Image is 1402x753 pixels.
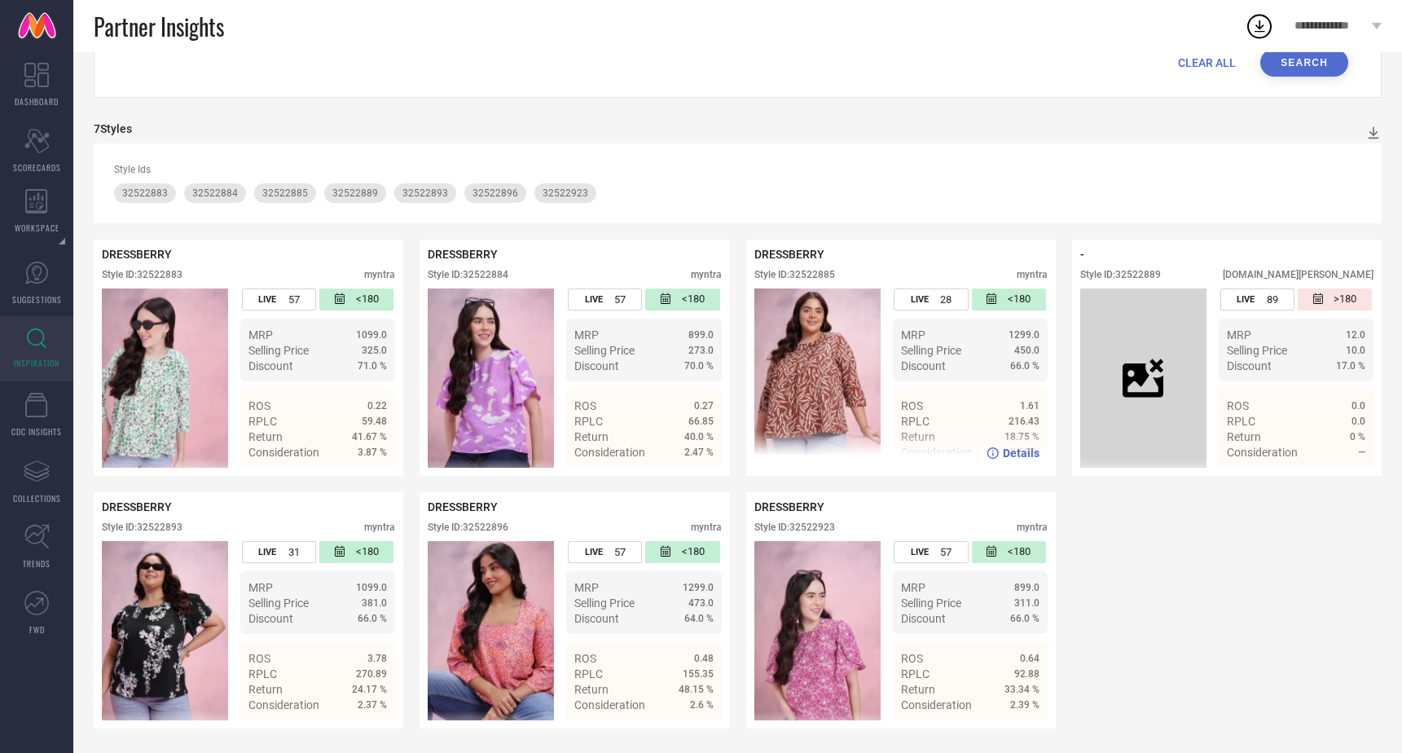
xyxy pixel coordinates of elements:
[1351,400,1365,412] span: 0.0
[248,683,283,696] span: Return
[428,288,554,468] img: Style preview image
[358,447,387,458] span: 3.87 %
[1010,699,1039,711] span: 2.39 %
[248,652,270,665] span: ROS
[574,359,619,372] span: Discount
[350,475,387,488] span: Details
[1014,668,1039,680] span: 92.88
[1020,400,1039,412] span: 1.61
[248,597,309,610] span: Selling Price
[402,187,448,199] span: 32522893
[574,446,645,459] span: Consideration
[1336,360,1365,372] span: 17.0 %
[248,399,270,412] span: ROS
[684,447,714,458] span: 2.47 %
[94,10,224,43] span: Partner Insights
[972,288,1046,310] div: Number of days since the style was first listed on the platform
[1227,446,1298,459] span: Consideration
[1346,329,1365,341] span: 12.0
[901,399,923,412] span: ROS
[940,546,952,558] span: 57
[683,668,714,680] span: 155.35
[1017,522,1048,533] div: myntra
[248,581,273,594] span: MRP
[661,475,714,488] a: Details
[574,652,596,665] span: ROS
[1010,613,1039,624] span: 66.0 %
[288,293,300,306] span: 57
[428,288,554,468] div: Click to view image
[911,294,929,305] span: LIVE
[356,293,379,306] span: <180
[362,597,387,609] span: 381.0
[574,344,635,357] span: Selling Price
[1178,56,1236,69] span: CLEAR ALL
[1227,399,1249,412] span: ROS
[428,269,508,280] div: Style ID: 32522884
[1080,248,1084,261] span: -
[428,541,554,720] img: Style preview image
[352,684,387,695] span: 24.17 %
[614,546,626,558] span: 57
[694,400,714,412] span: 0.27
[614,293,626,306] span: 57
[754,288,881,468] img: Style preview image
[901,667,930,680] span: RPLC
[248,328,273,341] span: MRP
[258,547,276,557] span: LIVE
[682,293,705,306] span: <180
[645,541,719,563] div: Number of days since the style was first listed on the platform
[242,541,316,563] div: Number of days the style has been live on the platform
[901,698,972,711] span: Consideration
[901,683,935,696] span: Return
[972,541,1046,563] div: Number of days since the style was first listed on the platform
[574,328,599,341] span: MRP
[102,288,228,468] div: Click to view image
[356,582,387,593] span: 1099.0
[1298,288,1372,310] div: Number of days since the style was first listed on the platform
[901,597,961,610] span: Selling Price
[1008,293,1031,306] span: <180
[102,500,172,513] span: DRESSBERRY
[12,293,62,306] span: SUGGESTIONS
[248,612,293,625] span: Discount
[319,288,393,310] div: Number of days since the style was first listed on the platform
[13,161,61,174] span: SCORECARDS
[568,288,642,310] div: Number of days the style has been live on the platform
[1351,416,1365,427] span: 0.0
[574,698,645,711] span: Consideration
[350,728,387,741] span: Details
[428,522,508,533] div: Style ID: 32522896
[358,360,387,372] span: 71.0 %
[754,541,881,720] img: Style preview image
[585,294,603,305] span: LIVE
[894,288,968,310] div: Number of days the style has been live on the platform
[248,430,283,443] span: Return
[367,653,387,664] span: 3.78
[1003,447,1039,460] span: Details
[940,293,952,306] span: 28
[1334,293,1356,306] span: >180
[1227,344,1287,357] span: Selling Price
[1014,582,1039,593] span: 899.0
[1017,269,1048,280] div: myntra
[1220,288,1294,310] div: Number of days the style has been live on the platform
[901,652,923,665] span: ROS
[248,415,277,428] span: RPLC
[1009,416,1039,427] span: 216.43
[248,359,293,372] span: Discount
[1008,545,1031,559] span: <180
[1004,684,1039,695] span: 33.34 %
[574,667,603,680] span: RPLC
[192,187,238,199] span: 32522884
[1329,475,1365,488] span: Details
[754,500,824,513] span: DRESSBERRY
[754,248,824,261] span: DRESSBERRY
[684,431,714,443] span: 40.0 %
[114,164,1361,175] div: Style Ids
[688,345,714,356] span: 273.0
[248,667,277,680] span: RPLC
[358,613,387,624] span: 66.0 %
[684,613,714,624] span: 64.0 %
[574,430,609,443] span: Return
